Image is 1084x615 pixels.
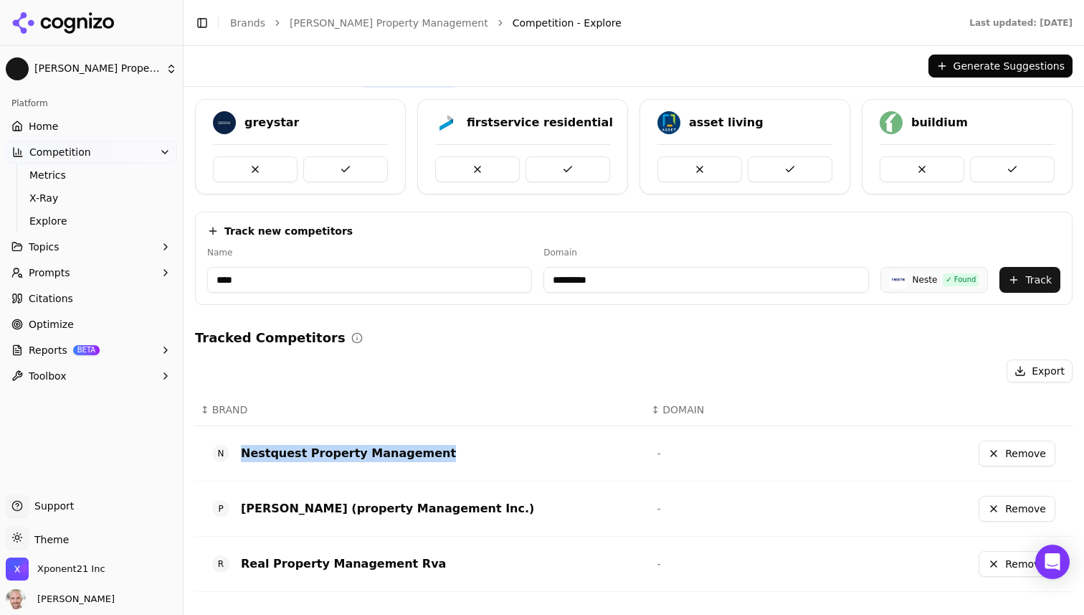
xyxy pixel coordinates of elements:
[6,365,177,388] button: Toolbox
[29,214,154,228] span: Explore
[999,267,1060,293] button: Track
[195,394,1073,592] div: Data table
[435,111,458,134] img: firstservice residential
[467,114,613,131] div: firstservice residential
[6,235,177,258] button: Topics
[6,589,115,609] button: Open user button
[29,534,69,545] span: Theme
[32,593,115,606] span: [PERSON_NAME]
[34,62,160,75] span: [PERSON_NAME] Property Management
[646,394,836,426] th: DOMAIN
[6,313,177,336] a: Optimize
[911,114,968,131] div: buildium
[73,345,100,355] span: BETA
[29,119,58,133] span: Home
[29,343,67,357] span: Reports
[6,92,177,115] div: Platform
[890,271,907,288] img: Neste logo
[212,403,248,417] span: BRAND
[241,445,456,462] div: Nestquest Property Management
[657,558,661,570] span: -
[6,589,26,609] img: Will Melton
[29,240,60,254] span: Topics
[29,191,154,205] span: X-Ray
[29,317,74,332] span: Optimize
[230,16,941,30] nav: breadcrumb
[6,261,177,284] button: Prompts
[913,274,938,286] div: Neste
[29,291,73,306] span: Citations
[657,448,661,459] span: -
[241,555,446,573] div: Real Property Management Rva
[212,445,229,462] span: N
[29,499,74,513] span: Support
[212,500,229,517] span: P
[689,114,764,131] div: asset living
[241,500,534,517] div: [PERSON_NAME] (property Management Inc.)
[6,287,177,310] a: Citations
[979,441,1055,466] button: Remove
[880,111,903,134] img: buildium
[195,328,346,348] h2: Tracked Competitors
[6,339,177,362] button: ReportsBETA
[230,17,265,29] a: Brands
[928,55,1073,78] button: Generate Suggestions
[212,555,229,573] span: R
[29,168,154,182] span: Metrics
[6,141,177,164] button: Competition
[29,266,70,280] span: Prompts
[969,17,1073,29] div: Last updated: [DATE]
[37,563,105,576] span: Xponent21 Inc
[652,403,830,417] div: ↕DOMAIN
[543,247,868,258] label: Domain
[195,394,646,426] th: BRAND
[6,115,177,138] a: Home
[224,224,353,238] h4: Track new competitors
[979,551,1055,577] button: Remove
[29,145,91,159] span: Competition
[6,57,29,80] img: Byrd Property Management
[24,211,160,231] a: Explore
[29,369,67,383] span: Toolbox
[213,111,236,134] img: greystar
[290,16,488,30] a: [PERSON_NAME] Property Management
[943,273,979,286] div: ✓ Found
[24,165,160,185] a: Metrics
[657,111,680,134] img: asset living
[6,558,29,581] img: Xponent21 Inc
[657,503,661,515] span: -
[24,188,160,208] a: X-Ray
[201,403,640,417] div: ↕BRAND
[6,558,105,581] button: Open organization switcher
[1035,545,1070,579] div: Open Intercom Messenger
[207,247,532,258] label: Name
[244,114,299,131] div: greystar
[979,496,1055,522] button: Remove
[513,16,622,30] span: Competition - Explore
[662,403,704,417] span: DOMAIN
[1007,360,1073,382] button: Export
